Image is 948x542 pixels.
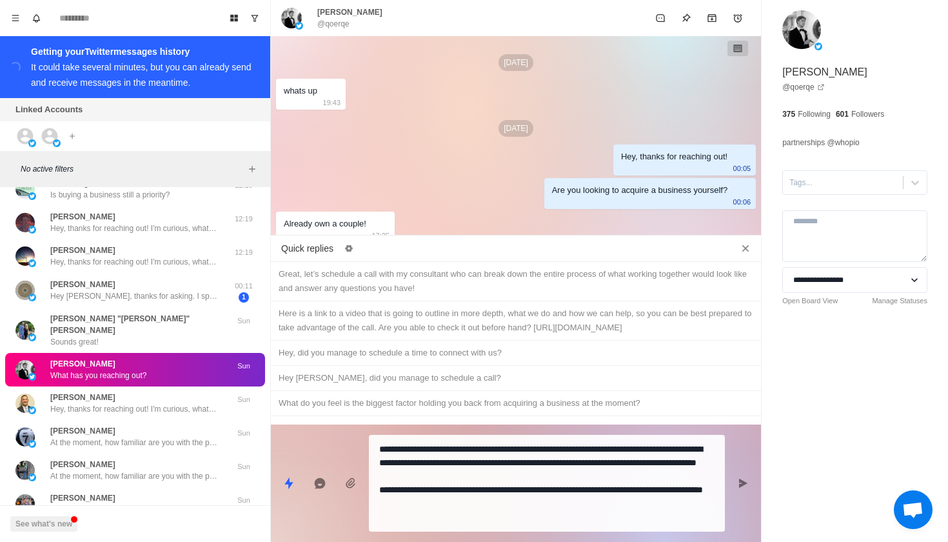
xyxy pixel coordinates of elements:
img: picture [28,259,36,267]
div: Hey, thanks for reaching out! [621,150,727,164]
p: At the moment, how familiar are you with the process of buying a business? [50,437,218,448]
img: picture [28,226,36,234]
a: Open Board View [782,296,838,306]
p: Hey, thanks for reaching out! I'm curious, what ultimately has you interested in acquiring a cash... [50,403,218,415]
button: Edit quick replies [339,238,359,259]
button: Mark as unread [647,5,673,31]
p: Linked Accounts [15,103,83,116]
a: Manage Statuses [872,296,927,306]
img: picture [28,474,36,481]
img: picture [815,43,822,50]
p: 12:19 [228,214,260,225]
a: Open chat [894,490,933,529]
p: What has you reaching out? [50,370,146,381]
p: Following [798,108,831,120]
img: picture [782,10,821,49]
button: Board View [224,8,244,28]
p: [PERSON_NAME] [50,245,115,256]
div: What do you feel is the biggest factor holding you back from acquiring a business at the moment? [279,396,753,410]
a: @qoerqe [782,81,825,93]
p: At the moment, how familiar are you with the process of buying a business? [50,470,218,482]
p: No active filters [21,163,244,175]
button: Close quick replies [735,238,756,259]
p: I appreciate that, be sure to let me know what you think! [50,504,218,516]
p: [PERSON_NAME] [50,279,115,290]
img: picture [28,192,36,200]
p: [DATE] [499,54,533,71]
p: [DATE] [499,120,533,137]
p: [PERSON_NAME] [50,425,115,437]
button: Add media [338,470,364,496]
img: picture [15,246,35,266]
button: See what's new [10,516,77,532]
p: 17:25 [371,228,390,243]
img: picture [15,179,35,199]
button: Menu [5,8,26,28]
p: 601 [836,108,849,120]
div: It could take several minutes, but you can already send and receive messages in the meantime. [31,62,252,88]
p: [PERSON_NAME] [50,392,115,403]
img: picture [28,139,36,147]
p: [PERSON_NAME] "[PERSON_NAME]" [PERSON_NAME] [50,313,228,336]
button: Add account [64,128,80,144]
button: Pin [673,5,699,31]
img: picture [28,406,36,414]
p: Hey [PERSON_NAME], thanks for asking. I spent 10+ years in medical device sales before starting a... [50,290,218,302]
p: Sun [228,495,260,506]
img: picture [15,394,35,413]
div: Are you still looking to acquire a business yourself? [279,421,753,436]
p: Hey, thanks for reaching out! I'm curious, what ultimately has you interested in acquiring a cash... [50,223,218,234]
p: [PERSON_NAME] [50,492,115,504]
img: picture [281,8,302,28]
img: picture [28,294,36,301]
p: Quick replies [281,242,333,256]
p: Sun [228,394,260,405]
p: Sun [228,461,260,472]
p: 12:19 [228,247,260,258]
button: Quick replies [276,470,302,496]
p: [PERSON_NAME] [317,6,382,18]
span: 1 [239,292,249,303]
button: Add filters [244,161,260,177]
p: Followers [851,108,884,120]
p: [PERSON_NAME] [50,211,115,223]
p: 00:11 [228,281,260,292]
div: Hey [PERSON_NAME], did you manage to schedule a call? [279,371,753,385]
p: 00:06 [733,195,751,209]
img: picture [15,427,35,447]
p: Sounds great! [50,336,99,348]
img: picture [28,440,36,448]
img: picture [15,213,35,232]
img: picture [295,22,303,30]
button: Send message [730,470,756,496]
img: picture [28,334,36,341]
div: Great, let’s schedule a call with my consultant who can break down the entire process of what wor... [279,267,753,296]
img: picture [15,461,35,480]
img: picture [15,360,35,379]
button: Archive [699,5,725,31]
button: Reply with AI [307,470,333,496]
img: picture [53,139,61,147]
div: Here is a link to a video that is going to outline in more depth, what we do and how we can help,... [279,306,753,335]
p: Sun [228,428,260,439]
p: Sun [228,361,260,372]
img: picture [15,321,35,340]
div: Getting your Twitter messages history [31,44,255,59]
img: picture [28,373,36,381]
div: Hey, did you manage to schedule a time to connect with us? [279,346,753,360]
div: Already own a couple! [284,217,366,231]
p: 375 [782,108,795,120]
button: Show unread conversations [244,8,265,28]
img: picture [15,281,35,300]
p: [PERSON_NAME] [50,459,115,470]
p: Is buying a business still a priority? [50,189,170,201]
p: Sun [228,316,260,326]
p: [PERSON_NAME] [50,358,115,370]
p: Hey, thanks for reaching out! I'm curious, what ultimately has you interested in acquiring a cash... [50,256,218,268]
div: whats up [284,84,317,98]
img: picture [15,494,35,514]
button: Add reminder [725,5,751,31]
p: 19:43 [323,95,341,110]
div: Are you looking to acquire a business yourself? [552,183,727,197]
p: [PERSON_NAME] [782,65,867,80]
